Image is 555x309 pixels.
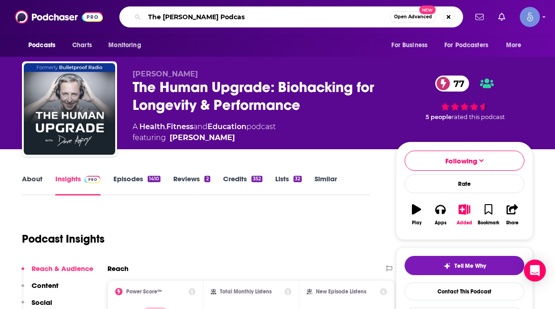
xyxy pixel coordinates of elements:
button: Share [501,198,524,231]
span: featuring [133,132,276,143]
a: Show notifications dropdown [472,9,487,25]
span: For Podcasters [444,39,488,52]
span: Logged in as Spiral5-G1 [520,7,540,27]
button: Bookmark [476,198,500,231]
span: For Business [391,39,427,52]
a: Credits352 [223,174,262,195]
img: tell me why sparkle [443,262,451,270]
div: 352 [251,176,262,182]
div: Rate [405,174,524,193]
span: Podcasts [28,39,55,52]
button: open menu [102,37,153,54]
span: 5 people [426,114,452,120]
h1: Podcast Insights [22,232,105,246]
div: Search podcasts, credits, & more... [119,6,463,27]
button: open menu [385,37,439,54]
input: Search podcasts, credits, & more... [144,10,390,24]
img: Podchaser Pro [85,176,101,183]
img: User Profile [520,7,540,27]
span: and [193,122,208,131]
div: Apps [435,220,447,226]
div: 1410 [148,176,160,182]
span: New [419,5,436,14]
a: Dave Asprey [170,132,235,143]
h2: Power Score™ [126,288,162,295]
a: Similar [315,174,337,195]
button: Added [453,198,476,231]
span: Charts [72,39,92,52]
h2: Total Monthly Listens [220,288,272,295]
a: About [22,174,43,195]
h2: Reach [107,264,128,273]
span: , [165,122,166,131]
span: More [506,39,522,52]
button: open menu [22,37,67,54]
button: tell me why sparkleTell Me Why [405,256,524,275]
button: Show profile menu [520,7,540,27]
span: Open Advanced [394,15,432,19]
img: Podchaser - Follow, Share and Rate Podcasts [15,8,103,26]
div: Added [457,220,472,226]
button: Apps [428,198,452,231]
button: open menu [438,37,502,54]
span: [PERSON_NAME] [133,70,198,78]
h2: New Episode Listens [316,288,366,295]
div: 32 [294,176,302,182]
a: Contact This Podcast [405,282,524,300]
a: Episodes1410 [113,174,160,195]
a: Lists32 [275,174,302,195]
img: The Human Upgrade: Biohacking for Longevity & Performance [24,63,115,155]
a: Show notifications dropdown [495,9,509,25]
a: 77 [435,76,469,92]
span: rated this podcast [452,114,505,120]
a: InsightsPodchaser Pro [55,174,101,195]
div: A podcast [133,121,276,143]
button: Following [405,151,524,171]
span: Tell Me Why [454,262,486,270]
a: Charts [66,37,97,54]
div: Play [412,220,422,226]
div: 2 [204,176,210,182]
button: Content [21,281,59,298]
a: Reviews2 [173,174,210,195]
div: Share [506,220,518,226]
a: Fitness [166,122,193,131]
span: Monitoring [108,39,141,52]
p: Social [32,298,52,307]
a: Health [139,122,165,131]
div: Bookmark [478,220,499,226]
a: Education [208,122,246,131]
div: 77 5 peoplerated this podcast [396,70,533,127]
button: open menu [500,37,533,54]
div: Open Intercom Messenger [524,260,546,282]
button: Open AdvancedNew [390,11,436,22]
button: Play [405,198,428,231]
p: Reach & Audience [32,264,93,273]
span: 77 [444,76,469,92]
span: Following [445,157,477,165]
p: Content [32,281,59,290]
button: Reach & Audience [21,264,93,281]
